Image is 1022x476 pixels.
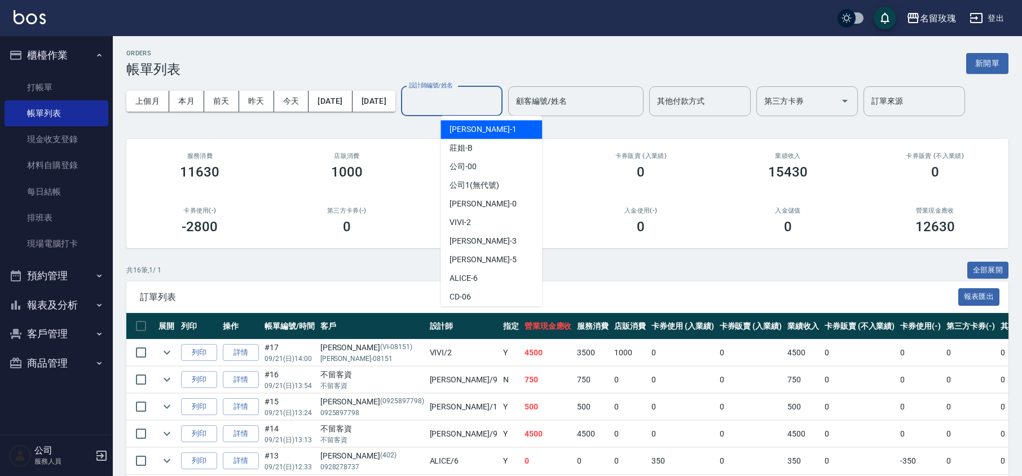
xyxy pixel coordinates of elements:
[450,272,478,284] span: ALICE -6
[343,219,351,235] h3: 0
[944,421,998,447] td: 0
[5,231,108,257] a: 現場電腦打卡
[178,313,220,340] th: 列印
[920,11,956,25] div: 名留玫瑰
[427,367,500,393] td: [PERSON_NAME] /9
[265,408,315,418] p: 09/21 (日) 13:24
[320,354,424,364] p: [PERSON_NAME]-08151
[966,58,1008,68] a: 新開單
[434,207,554,214] h2: 其他付款方式(-)
[836,92,854,110] button: Open
[287,207,407,214] h2: 第三方卡券(-)
[223,371,259,389] a: 詳情
[574,421,611,447] td: 4500
[380,450,397,462] p: (402)
[611,448,649,474] td: 0
[309,91,352,112] button: [DATE]
[581,207,701,214] h2: 入金使用(-)
[944,448,998,474] td: 0
[728,152,848,160] h2: 業績收入
[320,450,424,462] div: [PERSON_NAME]
[5,100,108,126] a: 帳單列表
[897,421,944,447] td: 0
[649,313,717,340] th: 卡券使用 (入業績)
[785,340,822,366] td: 4500
[158,398,175,415] button: expand row
[223,452,259,470] a: 詳情
[181,371,217,389] button: 列印
[649,421,717,447] td: 0
[611,394,649,420] td: 0
[785,313,822,340] th: 業績收入
[262,367,318,393] td: #16
[785,367,822,393] td: 750
[574,367,611,393] td: 750
[140,207,260,214] h2: 卡券使用(-)
[380,396,424,408] p: (0925897798)
[320,423,424,435] div: 不留客資
[320,381,424,391] p: 不留客資
[500,313,522,340] th: 指定
[126,265,161,275] p: 共 16 筆, 1 / 1
[450,179,499,191] span: 公司1 (無代號)
[5,179,108,205] a: 每日結帳
[944,394,998,420] td: 0
[140,152,260,160] h3: 服務消費
[965,8,1008,29] button: 登出
[897,313,944,340] th: 卡券使用(-)
[450,254,516,266] span: [PERSON_NAME] -5
[500,367,522,393] td: N
[958,291,1000,302] a: 報表匯出
[320,342,424,354] div: [PERSON_NAME]
[265,435,315,445] p: 09/21 (日) 13:13
[500,394,522,420] td: Y
[262,448,318,474] td: #13
[822,313,897,340] th: 卡券販賣 (不入業績)
[944,313,998,340] th: 第三方卡券(-)
[181,398,217,416] button: 列印
[140,292,958,303] span: 訂單列表
[875,207,995,214] h2: 營業現金應收
[611,367,649,393] td: 0
[318,313,427,340] th: 客戶
[611,340,649,366] td: 1000
[126,50,180,57] h2: ORDERS
[450,161,477,173] span: 公司 -00
[5,349,108,378] button: 商品管理
[768,164,808,180] h3: 15430
[181,425,217,443] button: 列印
[874,7,896,29] button: save
[5,319,108,349] button: 客戶管理
[5,152,108,178] a: 材料自購登錄
[522,340,575,366] td: 4500
[320,435,424,445] p: 不留客資
[717,340,785,366] td: 0
[158,344,175,361] button: expand row
[320,369,424,381] div: 不留客資
[902,7,961,30] button: 名留玫瑰
[611,421,649,447] td: 0
[611,313,649,340] th: 店販消費
[450,291,471,303] span: CD -06
[380,342,412,354] p: (VI-08151)
[223,425,259,443] a: 詳情
[574,313,611,340] th: 服務消費
[717,448,785,474] td: 0
[522,367,575,393] td: 750
[14,10,46,24] img: Logo
[5,205,108,231] a: 排班表
[522,448,575,474] td: 0
[717,313,785,340] th: 卡券販賣 (入業績)
[320,462,424,472] p: 0928278737
[822,394,897,420] td: 0
[262,313,318,340] th: 帳單編號/時間
[181,452,217,470] button: 列印
[822,421,897,447] td: 0
[649,394,717,420] td: 0
[427,340,500,366] td: VIVI /2
[182,219,218,235] h3: -2800
[5,126,108,152] a: 現金收支登錄
[574,448,611,474] td: 0
[500,340,522,366] td: Y
[265,354,315,364] p: 09/21 (日) 14:00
